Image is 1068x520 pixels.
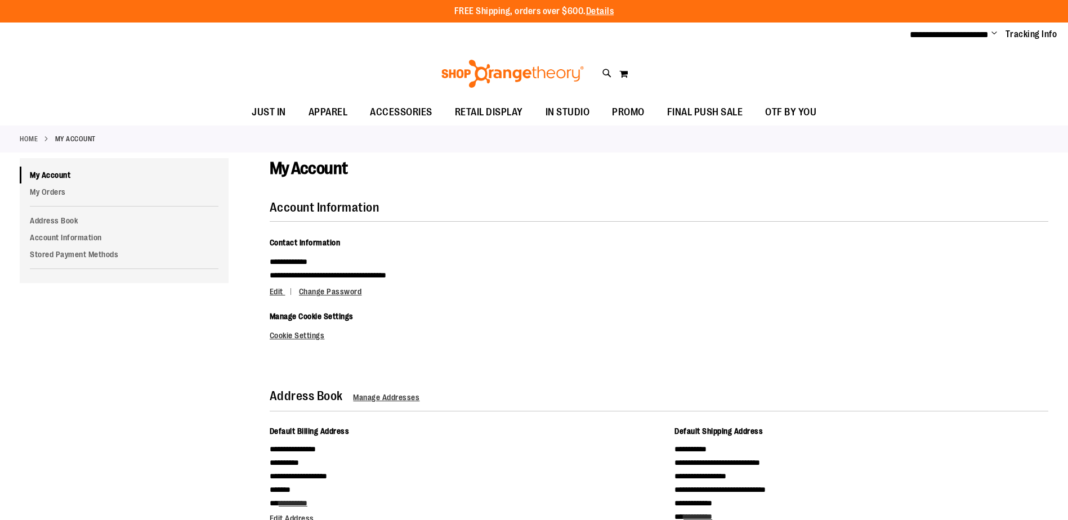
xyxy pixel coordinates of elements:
a: Edit [270,287,297,296]
a: Tracking Info [1006,28,1057,41]
p: FREE Shipping, orders over $600. [454,5,614,18]
a: Home [20,134,38,144]
span: IN STUDIO [546,100,590,125]
a: RETAIL DISPLAY [444,100,534,125]
a: Details [586,6,614,16]
a: My Orders [20,183,229,200]
span: ACCESSORIES [370,100,432,125]
a: APPAREL [297,100,359,125]
a: Stored Payment Methods [20,246,229,263]
span: RETAIL DISPLAY [455,100,523,125]
a: FINAL PUSH SALE [656,100,754,125]
span: APPAREL [309,100,348,125]
strong: Address Book [270,389,343,403]
a: Cookie Settings [270,331,325,340]
span: OTF BY YOU [765,100,816,125]
a: Manage Addresses [353,393,419,402]
span: Contact Information [270,238,341,247]
span: PROMO [612,100,645,125]
a: OTF BY YOU [754,100,828,125]
a: PROMO [601,100,656,125]
span: Manage Cookie Settings [270,312,354,321]
a: JUST IN [240,100,297,125]
span: FINAL PUSH SALE [667,100,743,125]
img: Shop Orangetheory [440,60,586,88]
span: JUST IN [252,100,286,125]
span: My Account [270,159,348,178]
a: IN STUDIO [534,100,601,125]
strong: Account Information [270,200,379,214]
a: Address Book [20,212,229,229]
strong: My Account [55,134,96,144]
a: My Account [20,167,229,183]
button: Account menu [991,29,997,40]
a: ACCESSORIES [359,100,444,125]
span: Default Billing Address [270,427,350,436]
a: Change Password [299,287,362,296]
span: Default Shipping Address [674,427,763,436]
span: Edit [270,287,283,296]
a: Account Information [20,229,229,246]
